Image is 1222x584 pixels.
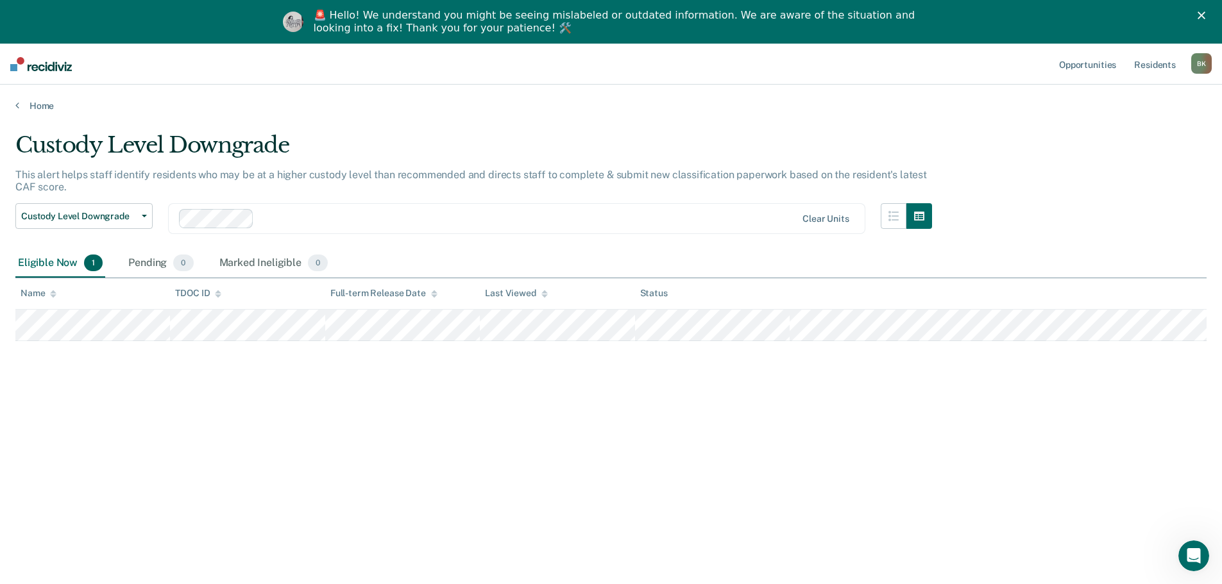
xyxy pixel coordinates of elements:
[1132,44,1178,85] a: Residents
[1191,53,1212,74] button: BK
[15,169,927,193] p: This alert helps staff identify residents who may be at a higher custody level than recommended a...
[126,249,196,278] div: Pending0
[21,288,56,299] div: Name
[15,100,1207,112] a: Home
[330,288,437,299] div: Full-term Release Date
[1198,12,1210,19] div: Close
[15,203,153,229] button: Custody Level Downgrade
[640,288,668,299] div: Status
[308,254,328,271] span: 0
[1178,540,1209,571] iframe: Intercom live chat
[485,288,547,299] div: Last Viewed
[21,211,137,222] span: Custody Level Downgrade
[1057,44,1119,85] a: Opportunities
[10,57,72,71] img: Recidiviz
[314,9,919,35] div: 🚨 Hello! We understand you might be seeing mislabeled or outdated information. We are aware of th...
[1191,53,1212,74] div: B K
[802,213,849,224] div: Clear units
[173,254,193,271] span: 0
[15,249,105,278] div: Eligible Now1
[283,12,303,32] img: Profile image for Kim
[15,132,932,169] div: Custody Level Downgrade
[84,254,103,271] span: 1
[217,249,331,278] div: Marked Ineligible0
[175,288,221,299] div: TDOC ID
